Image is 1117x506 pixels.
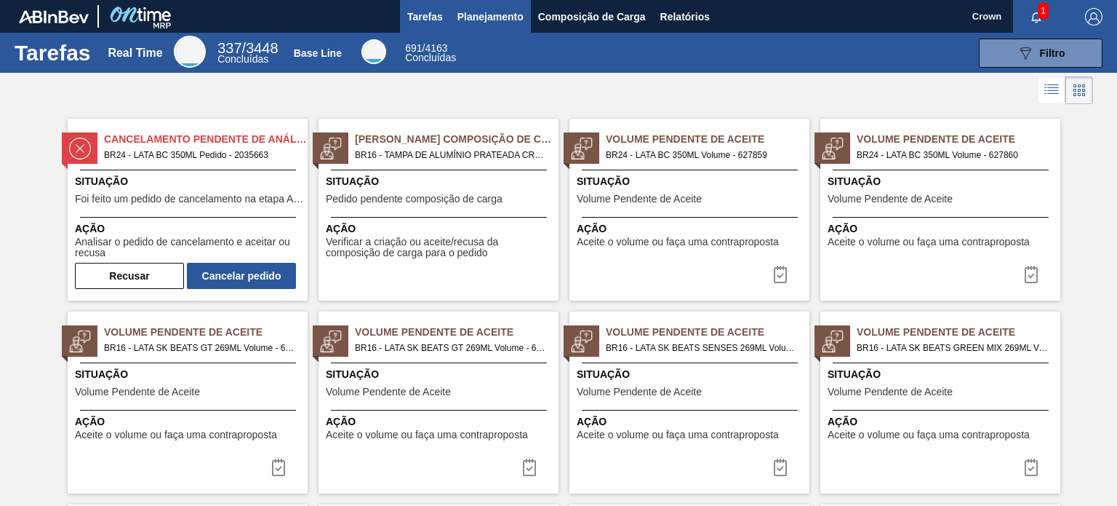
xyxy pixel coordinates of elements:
button: Cancelar pedido [187,263,296,289]
span: Situação [828,174,1057,189]
span: Composição de Carga [538,8,646,25]
span: Ação [326,221,555,237]
span: 337 [217,40,241,56]
span: Ação [326,414,555,430]
div: Visão em Cards [1065,76,1093,104]
span: Volume Pendente de Aceite [577,387,702,398]
span: BR16 - LATA SK BEATS GT 269ML Volume - 627855 [104,340,296,356]
span: Aceite o volume ou faça uma contraproposta [828,237,1030,248]
button: icon-task-complete [261,453,296,482]
div: Completar tarefa: 30282258 [763,453,798,482]
span: Filtro [1040,47,1065,59]
span: Volume Pendente de Aceite [75,387,200,398]
span: / 4163 [405,42,447,54]
span: Cancelamento Pendente de Análise [104,132,308,147]
div: Completar tarefa: 30282254 [763,260,798,289]
span: Situação [828,367,1057,382]
div: Completar tarefa: 30282257 [512,453,547,482]
div: Completar tarefa: 30282255 [1014,260,1049,289]
div: Real Time [108,47,162,60]
span: Ação [577,414,806,430]
img: status [822,331,844,352]
span: Volume Pendente de Aceite [857,325,1060,340]
span: BR16 - LATA SK BEATS GREEN MIX 269ML Volume - 627857 [857,340,1049,356]
span: Verificar a criação ou aceite/recusa da composição de carga para o pedido [326,237,555,259]
span: Situação [577,367,806,382]
button: icon-task-complete [1014,260,1049,289]
img: status [822,138,844,159]
span: 691 [405,42,422,54]
span: Ação [75,221,304,237]
div: Real Time [217,42,278,64]
img: Logout [1085,8,1102,25]
span: Situação [577,174,806,189]
span: BR24 - LATA BC 350ML Volume - 627860 [857,147,1049,163]
span: Aceite o volume ou faça uma contraproposta [577,430,779,440]
span: Situação [75,174,304,189]
span: BR16 - LATA SK BEATS SENSES 269ML Volume - 627858 [606,340,798,356]
span: Aceite o volume ou faça uma contraproposta [828,430,1030,440]
span: Volume Pendente de Aceite [857,132,1060,147]
span: BR24 - LATA BC 350ML Volume - 627859 [606,147,798,163]
img: status [320,331,342,352]
span: Volume Pendente de Aceite [828,194,953,205]
span: Aceite o volume ou faça uma contraproposta [577,237,779,248]
span: Pedido Aguardando Composição de Carga [355,132,558,147]
span: Concluídas [405,52,456,63]
span: Analisar o pedido de cancelamento e aceitar ou recusa [75,237,304,259]
span: / 3448 [217,40,278,56]
span: Relatórios [660,8,710,25]
div: Visão em Lista [1038,76,1065,104]
span: Foi feito um pedido de cancelamento na etapa Aguardando Faturamento [75,194,304,205]
span: Ação [828,414,1057,430]
div: Base Line [294,47,342,59]
button: icon-task-complete [512,453,547,482]
button: Filtro [979,39,1102,68]
span: Ação [75,414,304,430]
div: Base Line [405,44,456,63]
div: Base Line [361,39,386,64]
span: Aceite o volume ou faça uma contraproposta [326,430,528,440]
span: Ação [577,221,806,237]
span: 1 [1038,3,1049,19]
h1: Tarefas [15,44,91,61]
span: Situação [326,367,555,382]
img: icon-task-complete [270,459,287,476]
span: BR16 - TAMPA DE ALUMÍNIO PRATEADA CROWN ISE Pedido - 2041380 [355,147,547,163]
img: icon-task-complete [772,266,789,283]
span: Situação [75,367,304,382]
button: icon-task-complete [1014,453,1049,482]
span: Volume Pendente de Aceite [104,325,308,340]
span: Volume Pendente de Aceite [326,387,451,398]
img: icon-task-complete [1022,266,1040,283]
img: icon-task-complete [772,459,789,476]
span: BR24 - LATA BC 350ML Pedido - 2035663 [104,147,296,163]
img: status [320,138,342,159]
button: icon-task-complete [763,260,798,289]
img: icon-task-complete [521,459,538,476]
img: status [571,331,593,352]
span: Situação [326,174,555,189]
span: Tarefas [407,8,443,25]
img: status [69,138,91,159]
span: Volume Pendente de Aceite [606,325,809,340]
span: Ação [828,221,1057,237]
img: status [69,331,91,352]
div: Completar tarefa: 30282259 [1014,453,1049,482]
span: Planejamento [457,8,524,25]
img: icon-task-complete [1022,459,1040,476]
button: Recusar [75,263,184,289]
div: Completar tarefa: 30282256 [261,453,296,482]
div: Real Time [174,36,206,68]
span: Pedido pendente composição de carga [326,194,503,205]
span: BR16 - LATA SK BEATS GT 269ML Volume - 627856 [355,340,547,356]
img: TNhmsLtSVTkK8tSr43FrP2fwEKptu5GPRR3wAAAABJRU5ErkJggg== [19,10,89,23]
span: Volume Pendente de Aceite [828,387,953,398]
span: Volume Pendente de Aceite [577,194,702,205]
button: Notificações [1013,7,1060,27]
span: Volume Pendente de Aceite [606,132,809,147]
span: Aceite o volume ou faça uma contraproposta [75,430,277,440]
img: status [571,138,593,159]
span: Volume Pendente de Aceite [355,325,558,340]
button: icon-task-complete [763,453,798,482]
